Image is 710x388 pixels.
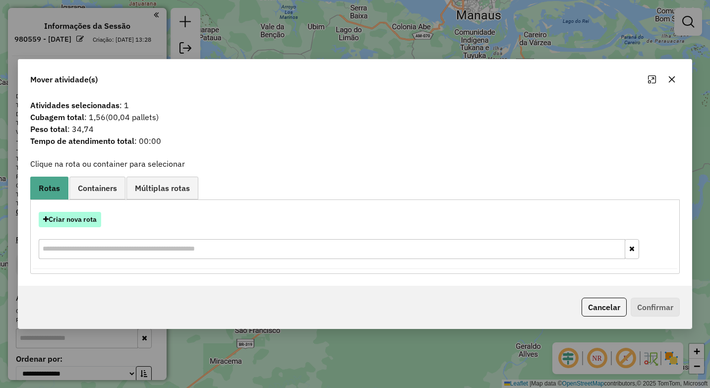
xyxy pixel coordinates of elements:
[30,112,84,122] strong: Cubagem total
[39,184,60,192] span: Rotas
[24,99,686,111] span: : 1
[135,184,190,192] span: Múltiplas rotas
[24,135,686,147] span: : 00:00
[106,112,159,122] span: (00,04 pallets)
[24,123,686,135] span: : 34,74
[30,73,98,85] span: Mover atividade(s)
[30,158,185,170] label: Clique na rota ou container para selecionar
[39,212,101,227] button: Criar nova rota
[30,136,134,146] strong: Tempo de atendimento total
[78,184,117,192] span: Containers
[644,71,660,87] button: Maximize
[24,111,686,123] span: : 1,56
[582,298,627,317] button: Cancelar
[30,124,67,134] strong: Peso total
[30,100,119,110] strong: Atividades selecionadas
